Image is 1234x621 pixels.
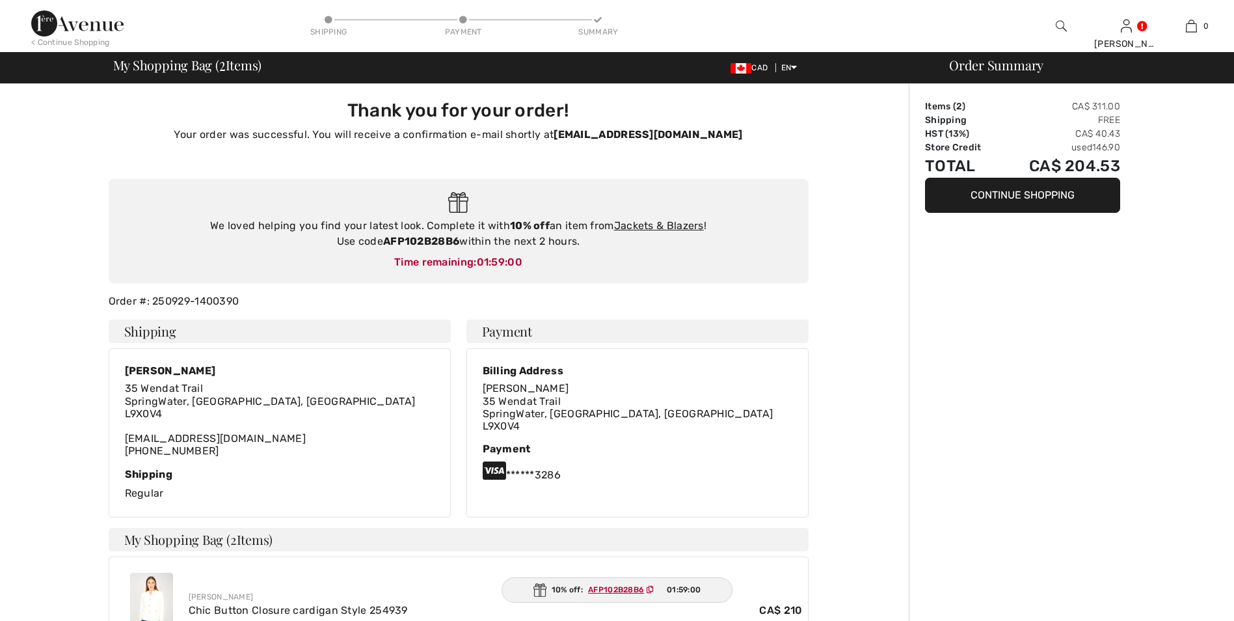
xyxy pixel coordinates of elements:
[1094,37,1158,51] div: [PERSON_NAME]
[466,320,809,343] h4: Payment
[925,141,1000,154] td: Store Credit
[588,585,644,594] ins: AFP102B28B6
[122,218,796,249] div: We loved helping you find your latest look. Complete it with an item from ! Use code within the n...
[448,192,468,214] img: Gift.svg
[1000,154,1120,178] td: CA$ 204.53
[122,255,796,270] div: Time remaining:
[31,10,124,36] img: 1ère Avenue
[578,26,617,38] div: Summary
[1092,142,1120,153] span: 146.90
[1000,127,1120,141] td: CA$ 40.43
[1159,18,1223,34] a: 0
[125,468,435,480] div: Shipping
[1121,18,1132,34] img: My Info
[781,63,798,72] span: EN
[614,219,704,232] a: Jackets & Blazers
[1056,18,1067,34] img: search the website
[510,219,550,232] strong: 10% off
[125,468,435,501] div: Regular
[533,583,546,597] img: Gift.svg
[483,365,773,377] div: Billing Address
[101,294,816,309] div: Order #: 250929-1400390
[383,235,459,247] strong: AFP102B28B6
[109,320,451,343] h4: Shipping
[483,395,773,432] span: 35 Wendat Trail SpringWater, [GEOGRAPHIC_DATA], [GEOGRAPHIC_DATA] L9X0V4
[1000,113,1120,127] td: Free
[731,63,751,74] img: Canadian Dollar
[925,127,1000,141] td: HST (13%)
[502,577,733,603] div: 10% off:
[189,591,803,603] div: [PERSON_NAME]
[116,100,801,122] h3: Thank you for your order!
[189,604,408,616] a: Chic Button Closure cardigan Style 254939
[1000,141,1120,154] td: used
[31,36,110,48] div: < Continue Shopping
[477,256,522,268] span: 01:59:00
[230,531,237,548] span: 2
[933,59,1226,72] div: Order Summary
[956,101,962,112] span: 2
[731,63,773,72] span: CAD
[925,178,1120,213] button: Continue Shopping
[1121,20,1132,32] a: Sign In
[483,382,569,394] span: [PERSON_NAME]
[1203,20,1209,32] span: 0
[925,154,1000,178] td: Total
[116,127,801,143] p: Your order was successful. You will receive a confirmation e-mail shortly at
[759,603,802,618] span: CA$ 210
[125,382,416,457] div: [EMAIL_ADDRESS][DOMAIN_NAME] [PHONE_NUMBER]
[125,365,416,377] div: [PERSON_NAME]
[1000,100,1120,113] td: CA$ 311.00
[667,584,701,596] span: 01:59:00
[113,59,262,72] span: My Shopping Bag ( Items)
[554,128,742,141] strong: [EMAIL_ADDRESS][DOMAIN_NAME]
[109,528,809,551] h4: My Shopping Bag ( Items)
[483,443,792,455] div: Payment
[444,26,483,38] div: Payment
[925,100,1000,113] td: Items ( )
[1186,18,1197,34] img: My Bag
[219,55,226,72] span: 2
[125,382,416,419] span: 35 Wendat Trail SpringWater, [GEOGRAPHIC_DATA], [GEOGRAPHIC_DATA] L9X0V4
[925,113,1000,127] td: Shipping
[309,26,348,38] div: Shipping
